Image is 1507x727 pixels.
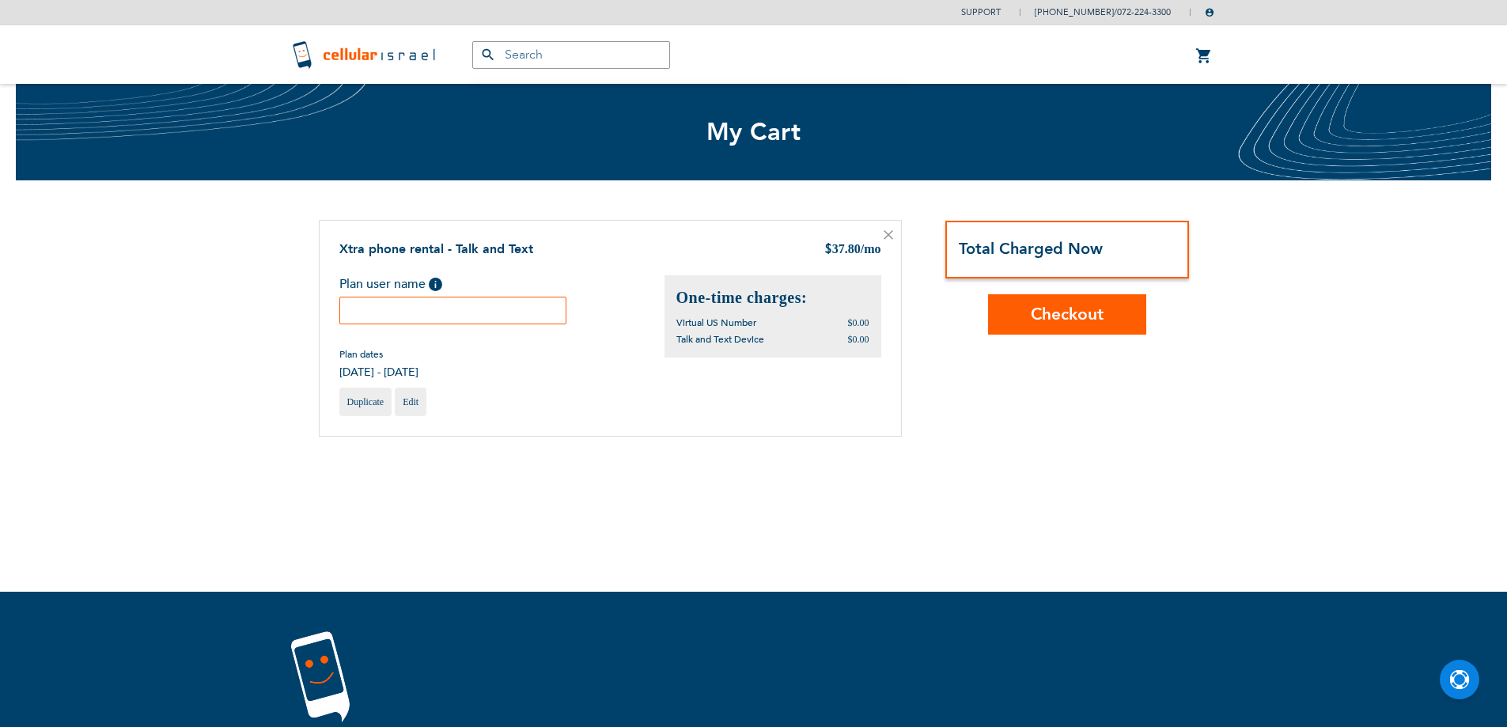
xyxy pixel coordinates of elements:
[395,388,426,416] a: Edit
[339,388,392,416] a: Duplicate
[676,316,756,329] span: Virtual US Number
[706,115,801,149] span: My Cart
[676,333,764,346] span: Talk and Text Device
[403,396,418,407] span: Edit
[1019,1,1171,24] li: /
[1117,6,1171,18] a: 072-224-3300
[1035,6,1114,18] a: [PHONE_NUMBER]
[339,275,426,293] span: Plan user name
[988,294,1146,335] button: Checkout
[339,365,418,380] span: [DATE] - [DATE]
[824,240,881,259] div: 37.80
[676,287,869,309] h2: One-time charges:
[848,317,869,328] span: $0.00
[291,39,441,70] img: Cellular Israel Logo
[959,238,1103,259] strong: Total Charged Now
[339,348,418,361] span: Plan dates
[848,334,869,345] span: $0.00
[472,41,670,69] input: Search
[961,6,1001,18] a: Support
[861,242,881,256] span: /mo
[824,241,832,259] span: $
[429,278,442,291] span: Help
[339,240,533,258] a: Xtra phone rental - Talk and Text
[1031,303,1104,326] span: Checkout
[347,396,384,407] span: Duplicate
